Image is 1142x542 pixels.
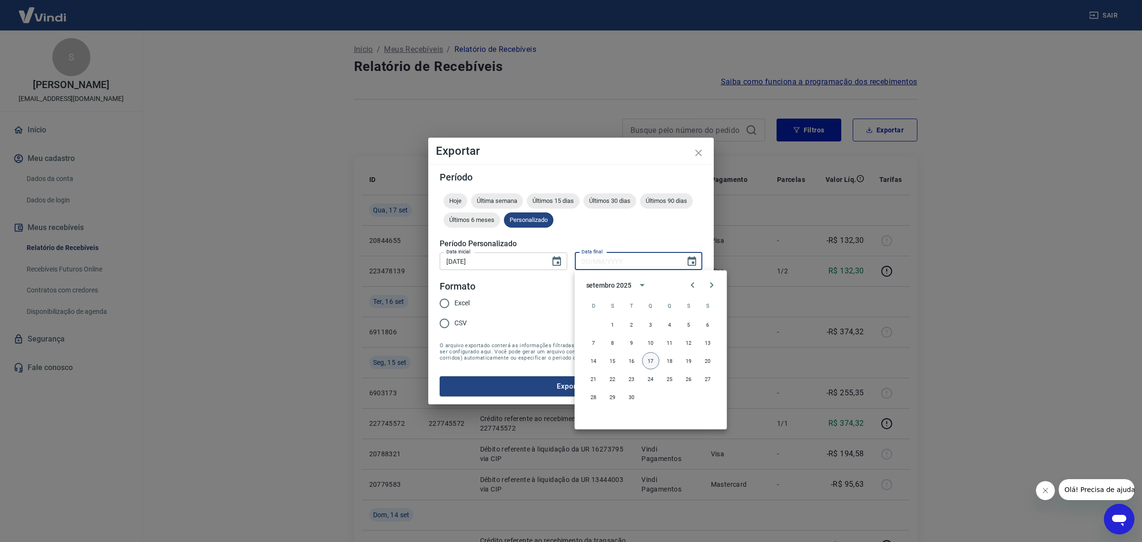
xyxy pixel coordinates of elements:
button: 1 [604,316,621,333]
button: 15 [604,352,621,370]
div: setembro 2025 [586,280,631,290]
iframe: Fechar mensagem [1036,481,1055,500]
button: 30 [623,389,640,406]
button: 23 [623,371,640,388]
button: 13 [699,334,717,351]
button: 8 [604,334,621,351]
span: Olá! Precisa de ajuda? [6,7,80,14]
button: 28 [585,389,602,406]
legend: Formato [440,280,475,293]
h5: Período Personalizado [440,239,702,249]
button: Exportar [440,376,702,396]
span: O arquivo exportado conterá as informações filtradas na tela anterior com exceção do período que ... [440,342,702,361]
button: 17 [642,352,660,370]
span: CSV [454,318,467,328]
label: Data final [581,248,603,255]
span: Personalizado [504,216,553,223]
span: segunda-feira [604,296,621,315]
button: 29 [604,389,621,406]
span: Últimos 90 dias [640,197,693,204]
button: 9 [623,334,640,351]
button: 10 [642,334,660,351]
div: Últimos 6 meses [443,212,500,228]
button: 22 [604,371,621,388]
button: 5 [680,316,698,333]
span: Últimos 15 dias [527,197,580,204]
button: 20 [699,352,717,370]
button: 18 [661,352,679,370]
button: 25 [661,371,679,388]
button: 16 [623,352,640,370]
span: domingo [585,296,602,315]
span: quinta-feira [661,296,679,315]
span: Última semana [471,197,523,204]
h4: Exportar [436,145,706,157]
iframe: Mensagem da empresa [1059,479,1134,500]
input: DD/MM/YYYY [575,252,679,270]
button: 2 [623,316,640,333]
button: 24 [642,371,660,388]
button: calendar view is open, switch to year view [634,277,650,293]
div: Personalizado [504,212,553,228]
button: Next month [702,276,721,295]
button: 19 [680,352,698,370]
button: 7 [585,334,602,351]
span: Excel [454,298,470,308]
div: Hoje [443,193,467,209]
span: Últimos 30 dias [583,197,636,204]
input: DD/MM/YYYY [440,252,543,270]
h5: Período [440,172,702,182]
div: Última semana [471,193,523,209]
button: 21 [585,371,602,388]
span: Hoje [443,197,467,204]
iframe: Botão para abrir a janela de mensagens [1104,504,1134,534]
span: Últimos 6 meses [443,216,500,223]
button: 4 [661,316,679,333]
div: Últimos 30 dias [583,193,636,209]
button: Choose date [682,252,701,271]
button: 11 [661,334,679,351]
div: Últimos 15 dias [527,193,580,209]
span: sábado [699,296,717,315]
div: Últimos 90 dias [640,193,693,209]
label: Data inicial [446,248,471,255]
button: 12 [680,334,698,351]
button: 3 [642,316,660,333]
button: close [687,141,710,164]
span: quarta-feira [642,296,660,315]
span: sexta-feira [680,296,698,315]
button: Previous month [683,276,702,295]
button: 6 [699,316,717,333]
button: 26 [680,371,698,388]
button: 27 [699,371,717,388]
button: 14 [585,352,602,370]
button: Choose date, selected date is 16 de set de 2025 [547,252,566,271]
span: terça-feira [623,296,640,315]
